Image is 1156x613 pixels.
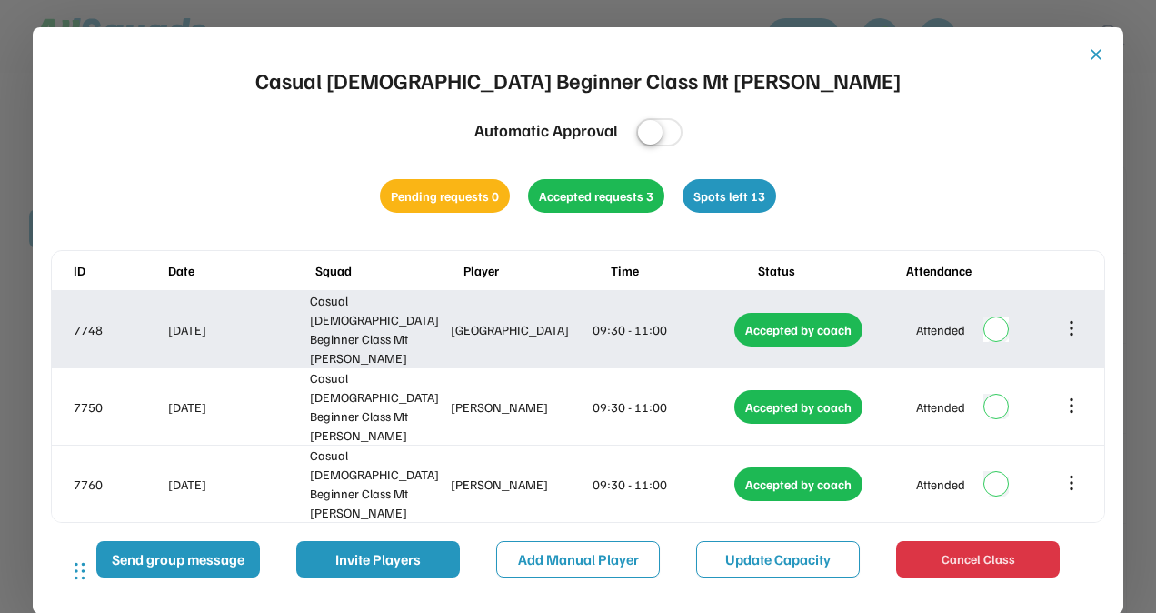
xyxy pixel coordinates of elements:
[74,320,164,339] div: 7748
[96,541,260,578] button: Send group message
[611,261,754,280] div: Time
[315,261,459,280] div: Squad
[451,475,589,494] div: [PERSON_NAME]
[310,446,448,522] div: Casual [DEMOGRAPHIC_DATA] Beginner Class Mt [PERSON_NAME]
[168,261,312,280] div: Date
[310,291,448,367] div: Casual [DEMOGRAPHIC_DATA] Beginner Class Mt [PERSON_NAME]
[758,261,902,280] div: Status
[74,261,164,280] div: ID
[496,541,660,578] button: Add Manual Player
[734,467,862,501] div: Accepted by coach
[896,541,1060,578] button: Cancel Class
[310,368,448,445] div: Casual [DEMOGRAPHIC_DATA] Beginner Class Mt [PERSON_NAME]
[380,179,510,213] div: Pending requests 0
[916,475,965,494] div: Attended
[451,320,589,339] div: [GEOGRAPHIC_DATA]
[683,179,776,213] div: Spots left 13
[696,541,860,578] button: Update Capacity
[474,118,618,143] div: Automatic Approval
[74,397,164,417] div: 7750
[463,261,607,280] div: Player
[906,261,1050,280] div: Attendance
[593,320,731,339] div: 09:30 - 11:00
[528,179,664,213] div: Accepted requests 3
[593,397,731,417] div: 09:30 - 11:00
[916,397,965,417] div: Attended
[255,64,901,96] div: Casual [DEMOGRAPHIC_DATA] Beginner Class Mt [PERSON_NAME]
[168,397,306,417] div: [DATE]
[734,313,862,347] div: Accepted by coach
[451,397,589,417] div: [PERSON_NAME]
[74,475,164,494] div: 7760
[734,390,862,424] div: Accepted by coach
[296,541,460,578] button: Invite Players
[593,475,731,494] div: 09:30 - 11:00
[916,320,965,339] div: Attended
[1087,45,1105,64] button: close
[168,320,306,339] div: [DATE]
[168,475,306,494] div: [DATE]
